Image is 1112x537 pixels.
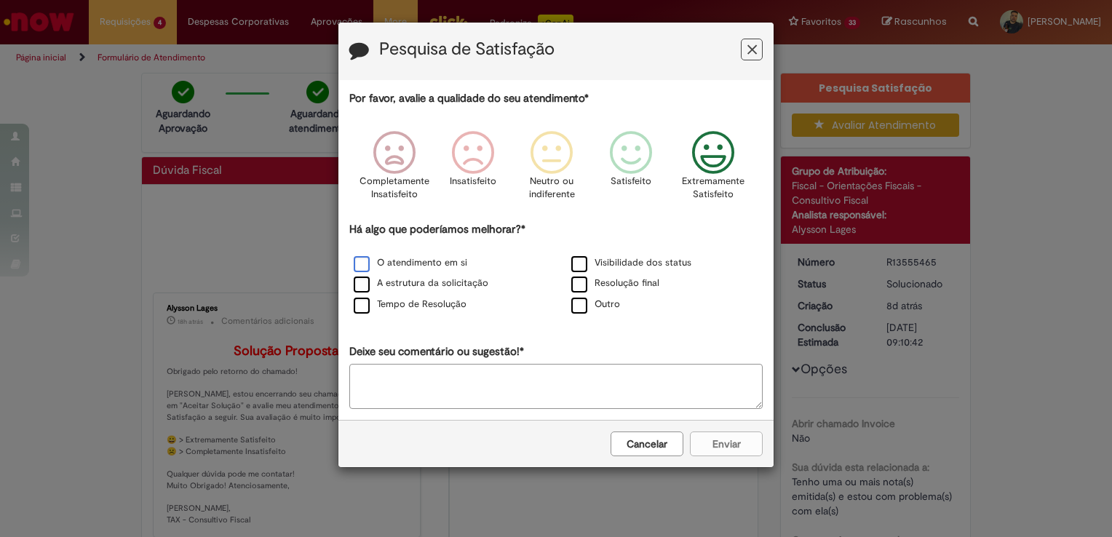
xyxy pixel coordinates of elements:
button: Cancelar [611,431,683,456]
label: O atendimento em si [354,256,467,270]
label: Resolução final [571,277,659,290]
div: Extremamente Satisfeito [672,120,755,220]
label: Outro [571,298,620,311]
p: Neutro ou indiferente [525,175,578,202]
p: Insatisfeito [450,175,496,188]
label: Pesquisa de Satisfação [379,40,555,59]
label: Tempo de Resolução [354,298,466,311]
label: Por favor, avalie a qualidade do seu atendimento* [349,91,589,106]
div: Neutro ou indiferente [515,120,589,220]
p: Completamente Insatisfeito [360,175,429,202]
label: Visibilidade dos status [571,256,691,270]
p: Satisfeito [611,175,651,188]
label: A estrutura da solicitação [354,277,488,290]
div: Há algo que poderíamos melhorar?* [349,222,763,316]
div: Insatisfeito [436,120,510,220]
label: Deixe seu comentário ou sugestão!* [349,344,524,359]
div: Satisfeito [593,120,667,220]
p: Extremamente Satisfeito [682,175,744,202]
div: Completamente Insatisfeito [357,120,432,220]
